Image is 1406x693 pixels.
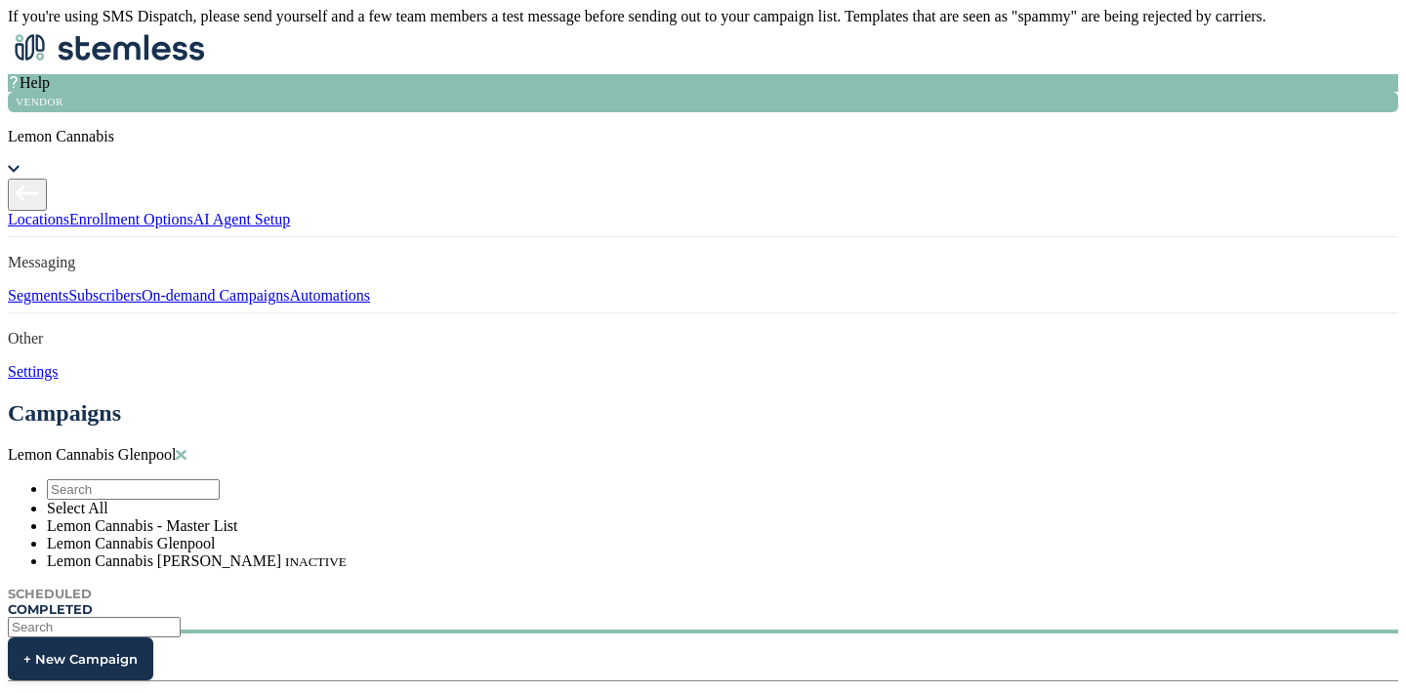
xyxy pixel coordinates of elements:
a: On-demand Campaigns [142,287,290,304]
small: INACTIVE [285,554,347,569]
a: Locations [8,211,69,227]
li: Select All [47,500,1398,517]
iframe: Chat Widget [1308,599,1406,693]
span: Help [20,74,50,91]
div: SCHEDULED [8,586,1398,601]
a: Settings [8,363,59,380]
img: icon-help-white-03924b79.svg [8,76,20,88]
button: + New Campaign [8,637,153,680]
img: logo-dark-0685b13c.svg [8,25,205,70]
input: Search [8,617,181,637]
span: Lemon Cannabis Glenpool [8,446,186,463]
span: Lemon Cannabis Jenks [47,552,281,569]
a: Automations [289,287,370,304]
span: + New Campaign [23,651,138,667]
a: Segments [8,287,68,304]
p: Lemon Cannabis [8,128,1398,145]
p: Messaging [8,254,1398,271]
img: icon-close-accent-8a337256.svg [176,450,186,460]
img: icon-arrow-back-accent-c549486e.svg [16,182,39,205]
li: Lemon Cannabis - Master List [47,517,1398,535]
div: VENDOR [8,92,1398,112]
a: Subscribers [68,287,142,304]
div: COMPLETED [8,601,1398,617]
input: Search [47,479,220,500]
a: Enrollment Options [69,211,193,227]
h2: Campaigns [8,400,121,427]
li: Lemon Cannabis Glenpool [47,535,1398,552]
label: If you're using SMS Dispatch, please send yourself and a few team members a test message before s... [8,8,1266,24]
p: Other [8,330,1398,347]
img: icon-close-white-1ed751a3.svg [1266,12,1276,21]
img: icon_down-arrow-small-66adaf34.svg [8,163,20,175]
a: AI Agent Setup [193,211,291,227]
